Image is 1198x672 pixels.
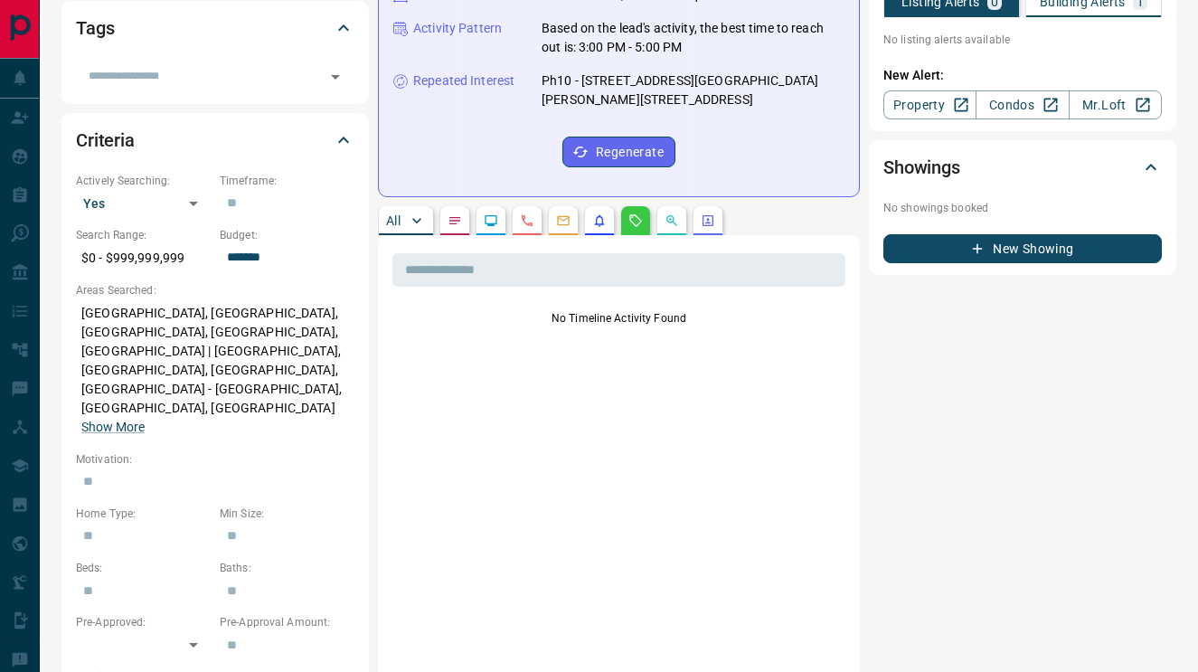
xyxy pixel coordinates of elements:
svg: Lead Browsing Activity [484,213,498,228]
p: Activity Pattern [413,19,502,38]
a: Property [883,90,976,119]
p: $0 - $999,999,999 [76,243,211,273]
svg: Agent Actions [701,213,715,228]
p: Motivation: [76,451,354,468]
p: Ph10 - [STREET_ADDRESS][GEOGRAPHIC_DATA][PERSON_NAME][STREET_ADDRESS] [542,71,844,109]
p: Beds: [76,560,211,576]
svg: Calls [520,213,534,228]
p: No listing alerts available [883,32,1162,48]
p: Timeframe: [220,173,354,189]
h2: Criteria [76,126,135,155]
p: No showings booked [883,200,1162,216]
div: Tags [76,6,354,50]
p: Based on the lead's activity, the best time to reach out is: 3:00 PM - 5:00 PM [542,19,844,57]
button: Show More [81,418,145,437]
p: [GEOGRAPHIC_DATA], [GEOGRAPHIC_DATA], [GEOGRAPHIC_DATA], [GEOGRAPHIC_DATA], [GEOGRAPHIC_DATA] | [... [76,298,354,442]
svg: Requests [628,213,643,228]
svg: Listing Alerts [592,213,607,228]
p: No Timeline Activity Found [392,310,845,327]
p: All [386,214,401,227]
a: Condos [976,90,1069,119]
p: Home Type: [76,506,211,522]
p: Actively Searching: [76,173,211,189]
svg: Emails [556,213,571,228]
p: New Alert: [883,66,1162,85]
h2: Showings [883,153,960,182]
p: Min Size: [220,506,354,522]
h2: Tags [76,14,114,43]
p: Areas Searched: [76,282,354,298]
p: Pre-Approved: [76,614,211,630]
p: Baths: [220,560,354,576]
p: Pre-Approval Amount: [220,614,354,630]
button: Regenerate [562,137,675,167]
a: Mr.Loft [1069,90,1162,119]
p: Repeated Interest [413,71,514,90]
svg: Notes [448,213,462,228]
button: New Showing [883,234,1162,263]
p: Budget: [220,227,354,243]
div: Yes [76,189,211,218]
svg: Opportunities [665,213,679,228]
div: Showings [883,146,1162,189]
button: Open [323,64,348,90]
p: Search Range: [76,227,211,243]
div: Criteria [76,118,354,162]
